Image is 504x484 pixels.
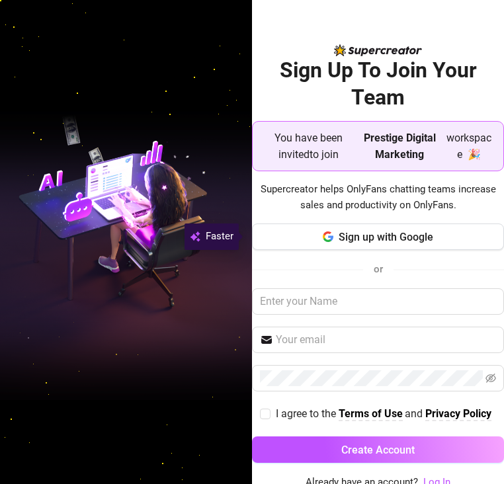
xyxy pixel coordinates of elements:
[425,407,491,420] strong: Privacy Policy
[341,444,415,456] span: Create Account
[425,407,491,421] a: Privacy Policy
[339,407,403,421] a: Terms of Use
[263,130,354,163] span: You have been invited to join
[252,436,504,463] button: Create Account
[252,182,504,213] span: Supercreator helps OnlyFans chatting teams increase sales and productivity on OnlyFans.
[374,263,383,275] span: or
[252,57,504,110] h2: Sign Up To Join Your Team
[485,373,496,383] span: eye-invisible
[206,229,233,245] span: Faster
[334,44,422,56] img: logo-BBDzfeDw.svg
[252,223,504,250] button: Sign up with Google
[364,132,436,161] strong: Prestige Digital Marketing
[276,332,496,348] input: Your email
[405,407,425,420] span: and
[190,229,200,245] img: svg%3e
[276,407,339,420] span: I agree to the
[339,231,433,243] span: Sign up with Google
[252,288,504,315] input: Enter your Name
[339,407,403,420] strong: Terms of Use
[445,130,493,163] span: workspace 🎉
